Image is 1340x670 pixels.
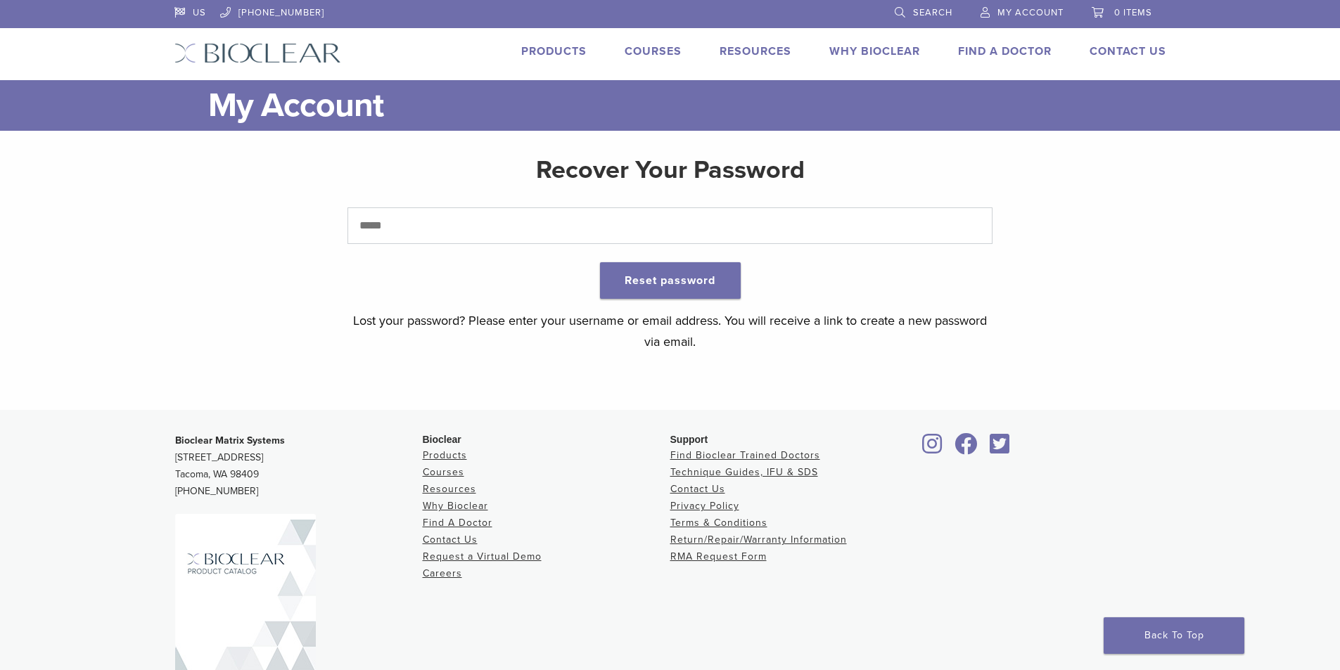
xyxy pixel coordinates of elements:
[423,550,542,562] a: Request a Virtual Demo
[423,449,467,461] a: Products
[1090,44,1166,58] a: Contact Us
[423,534,478,546] a: Contact Us
[347,153,993,187] h2: Recover Your Password
[423,466,464,478] a: Courses
[423,500,488,512] a: Why Bioclear
[670,466,818,478] a: Technique Guides, IFU & SDS
[600,262,741,299] button: Reset password
[174,43,341,63] img: Bioclear
[985,442,1015,456] a: Bioclear
[175,434,285,446] strong: Bioclear Matrix Systems
[997,7,1064,18] span: My Account
[670,500,739,512] a: Privacy Policy
[670,534,847,546] a: Return/Repair/Warranty Information
[423,483,476,495] a: Resources
[950,442,983,456] a: Bioclear
[670,434,708,445] span: Support
[423,434,461,445] span: Bioclear
[208,80,1166,131] h1: My Account
[347,310,993,352] p: Lost your password? Please enter your username or email address. You will receive a link to creat...
[1114,7,1152,18] span: 0 items
[670,483,725,495] a: Contact Us
[1104,617,1244,654] a: Back To Top
[720,44,791,58] a: Resources
[670,517,767,529] a: Terms & Conditions
[670,550,767,562] a: RMA Request Form
[913,7,952,18] span: Search
[175,432,423,500] p: [STREET_ADDRESS] Tacoma, WA 98409 [PHONE_NUMBER]
[918,442,947,456] a: Bioclear
[670,449,820,461] a: Find Bioclear Trained Doctors
[423,517,492,529] a: Find A Doctor
[958,44,1052,58] a: Find A Doctor
[829,44,920,58] a: Why Bioclear
[521,44,587,58] a: Products
[423,567,462,579] a: Careers
[625,44,682,58] a: Courses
